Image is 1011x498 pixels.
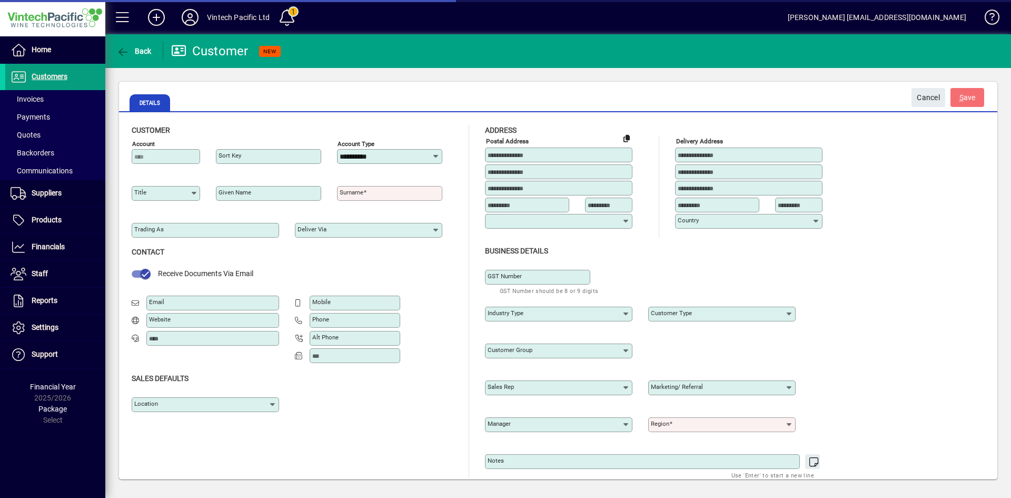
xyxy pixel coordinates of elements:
[149,316,171,323] mat-label: Website
[38,405,67,413] span: Package
[917,89,940,106] span: Cancel
[500,285,599,297] mat-hint: GST Number should be 8 or 9 digits
[263,48,276,55] span: NEW
[32,350,58,358] span: Support
[959,93,964,102] span: S
[340,189,363,196] mat-label: Surname
[5,90,105,108] a: Invoices
[134,189,146,196] mat-label: Title
[32,189,62,197] span: Suppliers
[731,469,814,481] mat-hint: Use 'Enter' to start a new line
[678,217,699,224] mat-label: Country
[5,288,105,314] a: Reports
[32,72,67,81] span: Customers
[488,346,532,354] mat-label: Customer group
[11,95,44,103] span: Invoices
[11,149,54,157] span: Backorders
[132,140,155,148] mat-label: Account
[488,309,523,317] mat-label: Industry type
[5,162,105,180] a: Communications
[132,374,189,383] span: Sales defaults
[488,457,504,464] mat-label: Notes
[312,316,329,323] mat-label: Phone
[5,207,105,233] a: Products
[5,180,105,207] a: Suppliers
[11,131,41,139] span: Quotes
[32,323,58,331] span: Settings
[298,226,326,233] mat-label: Deliver via
[32,216,62,224] span: Products
[11,167,73,175] span: Communications
[207,9,270,26] div: Vintech Pacific Ltd
[911,88,945,107] button: Cancel
[485,247,548,255] span: Business details
[158,269,253,278] span: Receive Documents Via Email
[5,126,105,144] a: Quotes
[149,298,164,306] mat-label: Email
[977,2,998,36] a: Knowledge Base
[32,45,51,54] span: Home
[134,226,164,233] mat-label: Trading as
[219,152,241,159] mat-label: Sort key
[130,94,170,111] span: Details
[132,126,170,134] span: Customer
[32,269,48,278] span: Staff
[134,400,158,407] mat-label: Location
[338,140,374,148] mat-label: Account Type
[950,88,984,107] button: Save
[959,89,976,106] span: ave
[488,272,522,280] mat-label: GST Number
[30,383,76,391] span: Financial Year
[488,420,511,427] mat-label: Manager
[651,420,669,427] mat-label: Region
[5,108,105,126] a: Payments
[32,296,57,305] span: Reports
[488,383,514,390] mat-label: Sales rep
[5,144,105,162] a: Backorders
[171,43,249,60] div: Customer
[5,37,105,63] a: Home
[651,383,703,390] mat-label: Marketing/ Referral
[116,47,152,55] span: Back
[105,42,163,61] app-page-header-button: Back
[485,126,517,134] span: Address
[618,130,635,147] button: Copy to Delivery address
[312,298,331,306] mat-label: Mobile
[140,8,173,27] button: Add
[651,309,692,317] mat-label: Customer type
[312,334,339,341] mat-label: Alt Phone
[219,189,251,196] mat-label: Given name
[32,242,65,251] span: Financials
[5,261,105,287] a: Staff
[5,234,105,260] a: Financials
[114,42,154,61] button: Back
[788,9,966,26] div: [PERSON_NAME] [EMAIL_ADDRESS][DOMAIN_NAME]
[5,315,105,341] a: Settings
[132,248,164,256] span: Contact
[11,113,50,121] span: Payments
[173,8,207,27] button: Profile
[5,341,105,368] a: Support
